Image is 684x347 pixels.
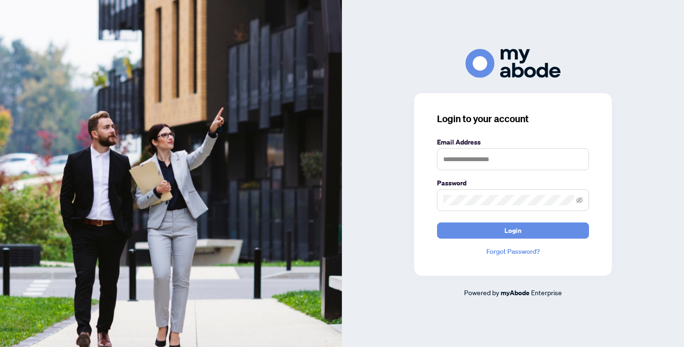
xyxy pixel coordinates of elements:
button: Login [437,222,589,239]
h3: Login to your account [437,112,589,125]
span: Login [504,223,522,238]
a: Forgot Password? [437,246,589,257]
span: eye-invisible [576,197,583,203]
span: Enterprise [531,288,562,297]
label: Email Address [437,137,589,147]
a: myAbode [501,288,530,298]
img: ma-logo [465,49,560,78]
label: Password [437,178,589,188]
span: Powered by [464,288,499,297]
